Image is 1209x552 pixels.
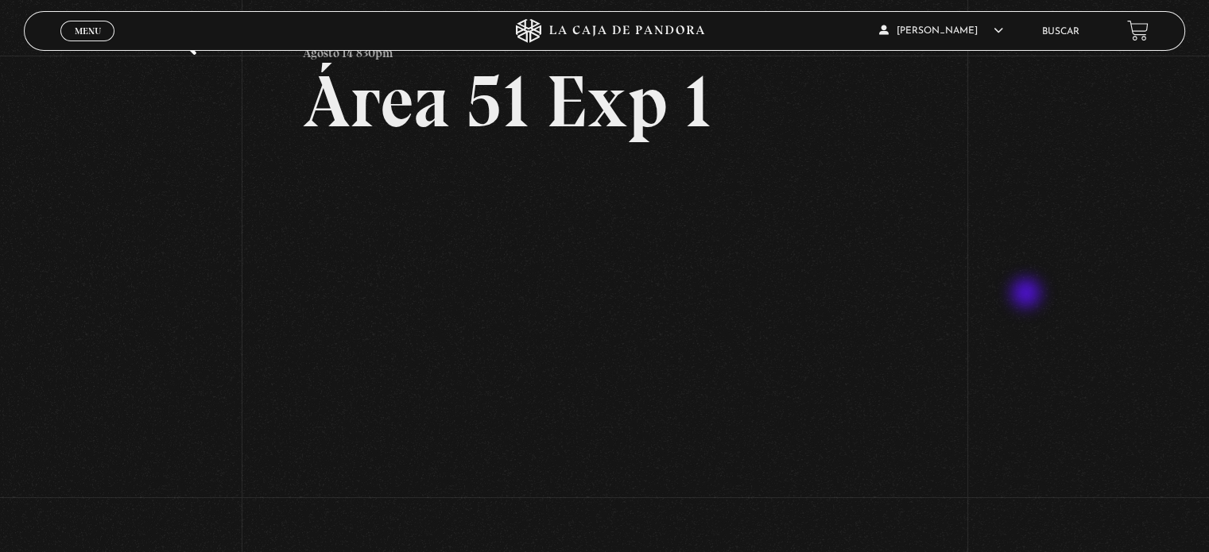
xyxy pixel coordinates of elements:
[879,26,1003,36] span: [PERSON_NAME]
[303,162,906,501] iframe: Dailymotion video player – PROGRAMA - AREA 51 - 14 DE AGOSTO
[75,26,101,36] span: Menu
[303,65,906,138] h2: Área 51 Exp 1
[1042,27,1079,37] a: Buscar
[69,40,107,51] span: Cerrar
[1127,20,1149,41] a: View your shopping cart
